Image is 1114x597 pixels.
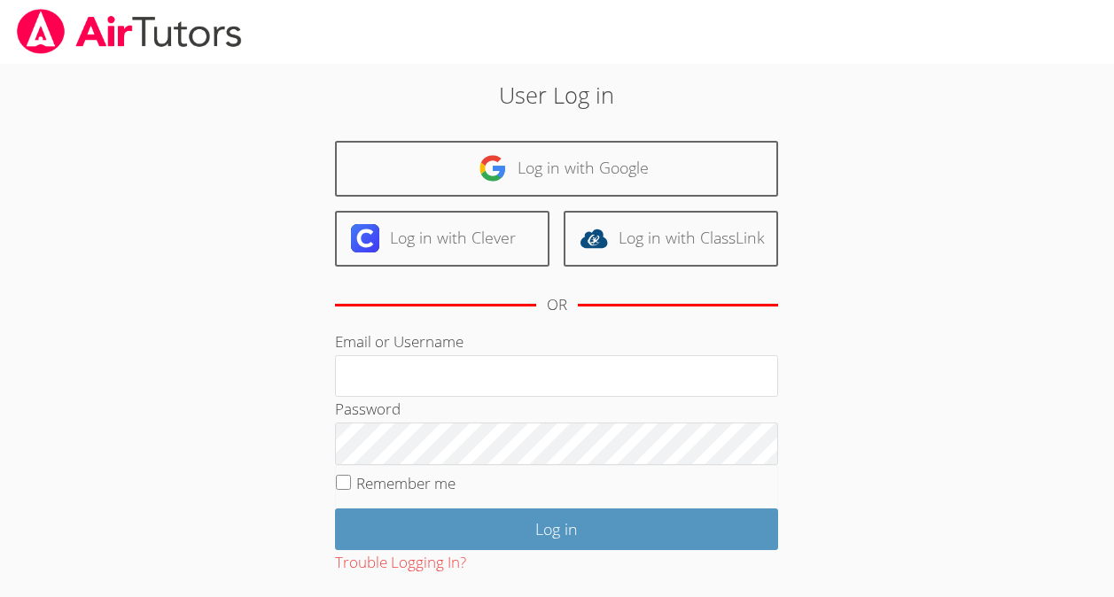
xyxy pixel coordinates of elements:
button: Trouble Logging In? [335,550,466,576]
label: Password [335,399,401,419]
img: clever-logo-6eab21bc6e7a338710f1a6ff85c0baf02591cd810cc4098c63d3a4b26e2feb20.svg [351,224,379,252]
input: Log in [335,508,778,550]
img: classlink-logo-d6bb404cc1216ec64c9a2012d9dc4662098be43eaf13dc465df04b49fa7ab582.svg [580,224,608,252]
a: Log in with Clever [335,211,549,267]
a: Log in with Google [335,141,778,197]
img: airtutors_banner-c4298cdbf04f3fff15de1276eac7730deb9818008684d7c2e4769d2f7ddbe033.png [15,9,244,54]
label: Remember me [356,473,456,493]
h2: User Log in [256,78,858,112]
img: google-logo-50288ca7cdecda66e5e0955fdab243c47b7ad437acaf1139b6f446037453330a.svg [479,154,507,182]
label: Email or Username [335,331,464,352]
div: OR [547,292,567,318]
a: Log in with ClassLink [564,211,778,267]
